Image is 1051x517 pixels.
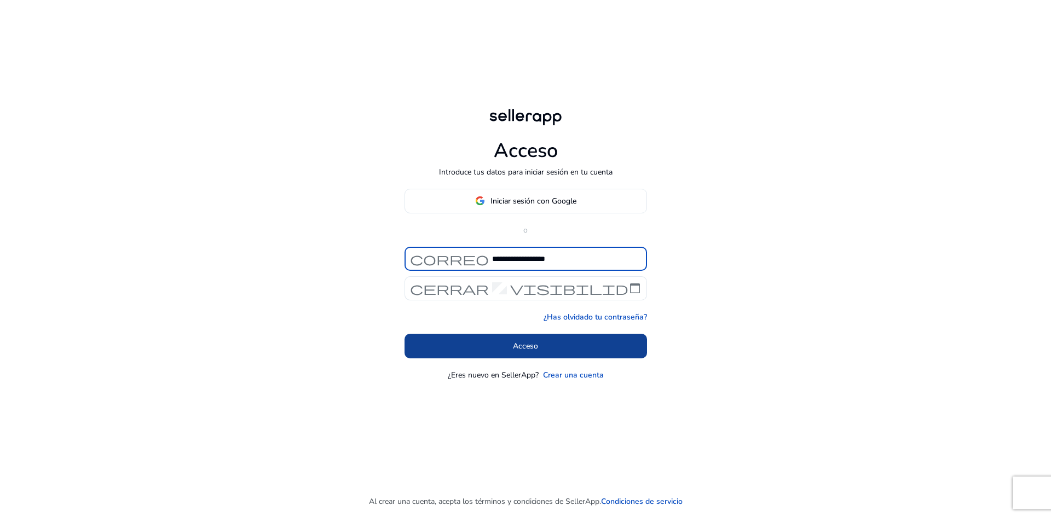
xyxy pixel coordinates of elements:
[543,369,604,381] a: Crear una cuenta
[405,334,647,358] button: Acceso
[523,225,528,235] font: o
[544,311,647,323] a: ¿Has olvidado tu contraseña?
[490,196,576,206] font: Iniciar sesión con Google
[475,196,485,206] img: google-logo.svg
[410,251,489,266] font: correo
[448,370,539,380] font: ¿Eres nuevo en SellerApp?
[439,167,613,177] font: Introduce tus datos para iniciar sesión en tu cuenta
[510,281,642,296] font: visibilidad
[369,496,601,507] font: Al crear una cuenta, acepta los términos y condiciones de SellerApp.
[410,281,489,296] font: cerrar
[494,137,558,164] font: Acceso
[544,312,647,322] font: ¿Has olvidado tu contraseña?
[543,370,604,380] font: Crear una cuenta
[405,189,647,213] button: Iniciar sesión con Google
[513,341,538,351] font: Acceso
[601,496,683,507] a: Condiciones de servicio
